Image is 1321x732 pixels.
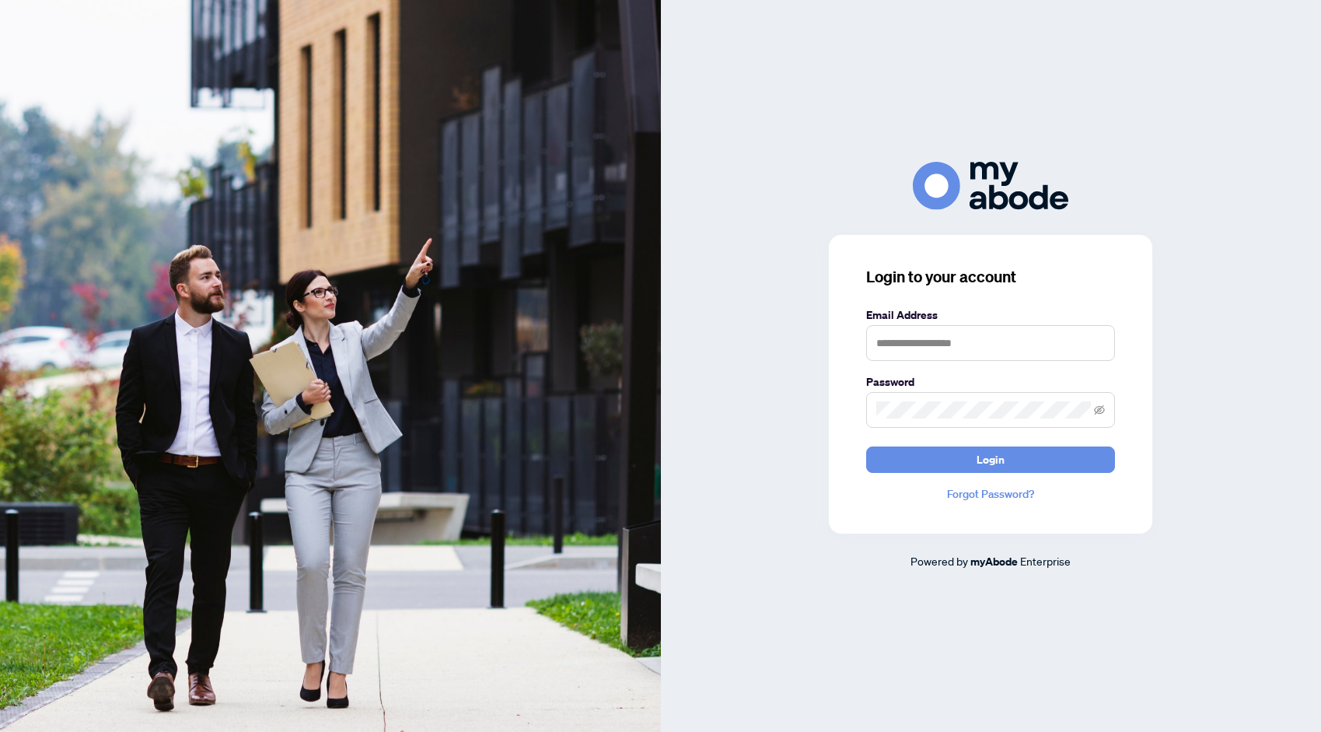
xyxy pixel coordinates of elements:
span: Enterprise [1020,554,1071,568]
a: Forgot Password? [866,485,1115,503]
span: Login [977,447,1005,472]
h3: Login to your account [866,266,1115,288]
span: Powered by [910,554,968,568]
a: myAbode [970,553,1018,570]
img: ma-logo [913,162,1068,209]
span: eye-invisible [1094,405,1105,415]
label: Password [866,373,1115,391]
button: Login [866,447,1115,473]
label: Email Address [866,306,1115,324]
